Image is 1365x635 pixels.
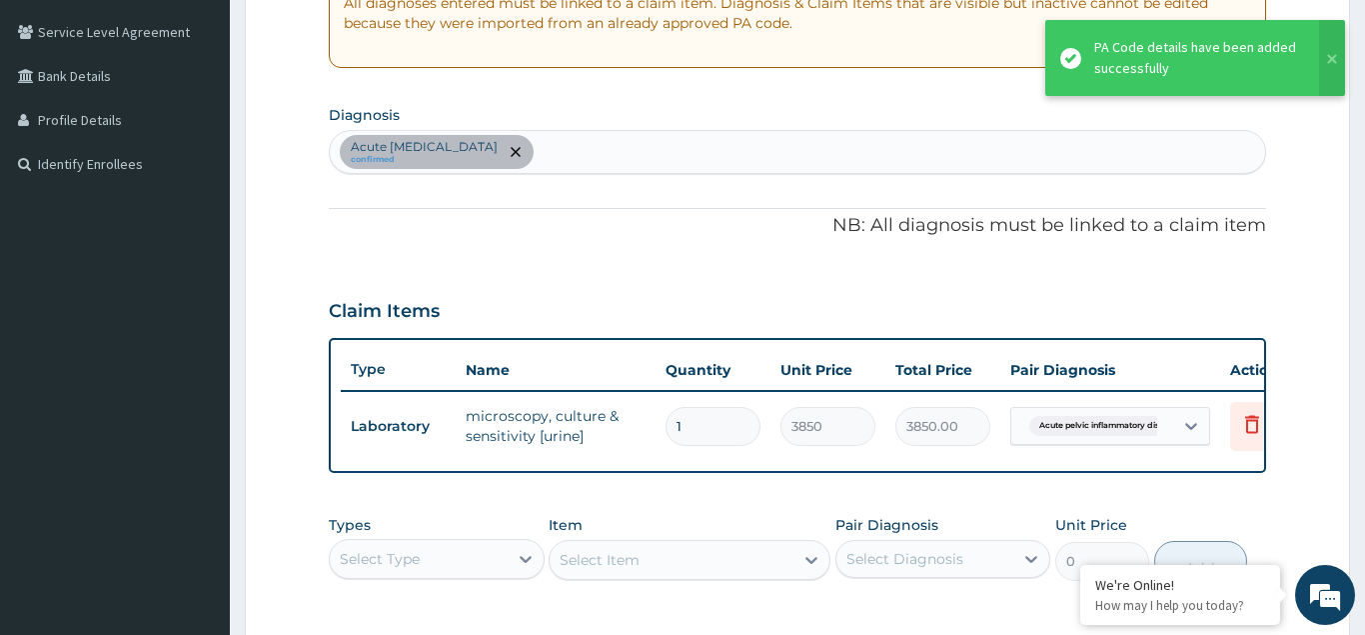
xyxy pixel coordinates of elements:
th: Total Price [885,350,1000,390]
label: Unit Price [1055,515,1127,535]
small: confirmed [351,155,498,165]
td: microscopy, culture & sensitivity [urine] [456,396,656,456]
p: Acute [MEDICAL_DATA] [351,139,498,155]
div: Select Type [340,549,420,569]
p: NB: All diagnosis must be linked to a claim item [329,213,1266,239]
label: Item [549,515,583,535]
th: Unit Price [770,350,885,390]
img: d_794563401_company_1708531726252_794563401 [37,100,81,150]
th: Actions [1220,350,1320,390]
label: Pair Diagnosis [835,515,938,535]
div: Select Diagnosis [846,549,963,569]
th: Type [341,351,456,388]
span: remove selection option [507,143,525,161]
div: PA Code details have been added successfully [1094,37,1300,79]
th: Pair Diagnosis [1000,350,1220,390]
h3: Claim Items [329,301,440,323]
div: Minimize live chat window [328,10,376,58]
td: Laboratory [341,408,456,445]
th: Quantity [656,350,770,390]
label: Types [329,517,371,534]
textarea: Type your message and hit 'Enter' [10,423,381,493]
th: Name [456,350,656,390]
label: Diagnosis [329,105,400,125]
div: Chat with us now [104,112,336,138]
span: Acute pelvic inflammatory dise... [1029,416,1180,436]
span: We're online! [116,190,276,392]
button: Add [1154,541,1248,581]
p: How may I help you today? [1095,597,1265,614]
div: We're Online! [1095,576,1265,594]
